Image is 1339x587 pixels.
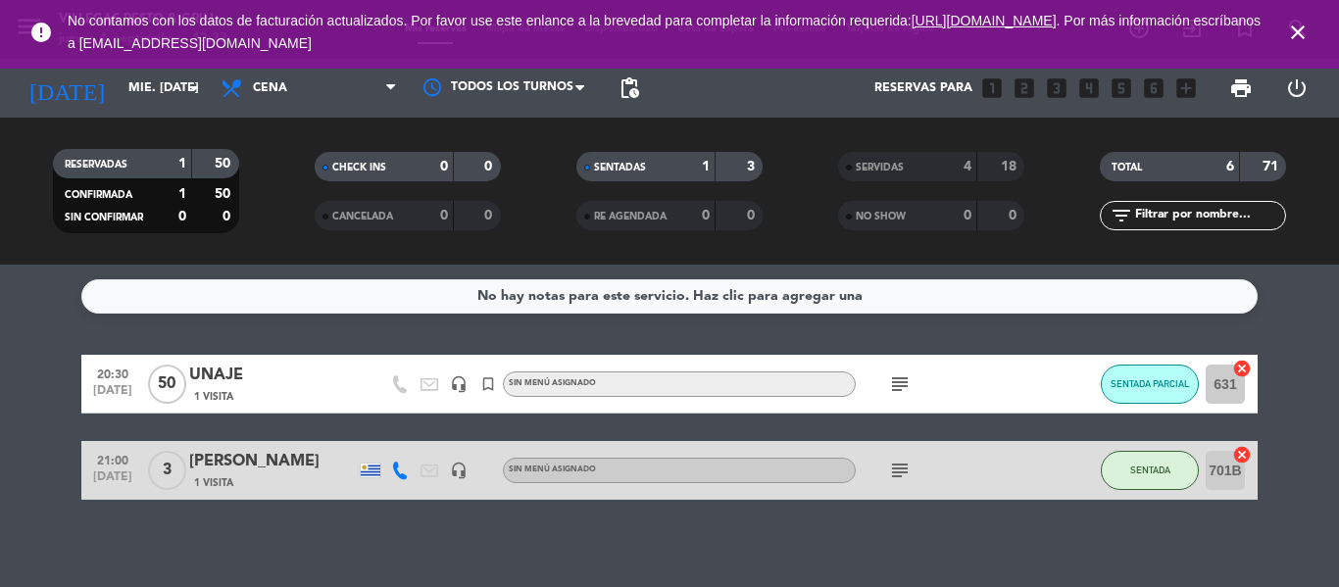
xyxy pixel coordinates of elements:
[1263,160,1282,173] strong: 71
[65,190,132,200] span: CONFIRMADA
[178,210,186,223] strong: 0
[747,209,759,222] strong: 0
[594,212,667,221] span: RE AGENDADA
[1101,365,1199,404] button: SENTADA PARCIAL
[450,462,468,479] i: headset_mic
[440,160,448,173] strong: 0
[194,389,233,405] span: 1 Visita
[1044,75,1069,101] i: looks_3
[1173,75,1199,101] i: add_box
[1111,378,1190,389] span: SENTADA PARCIAL
[182,76,206,100] i: arrow_drop_down
[888,372,912,396] i: subject
[178,187,186,201] strong: 1
[440,209,448,222] strong: 0
[1232,359,1252,378] i: cancel
[1012,75,1037,101] i: looks_two
[509,379,596,387] span: Sin menú asignado
[479,375,497,393] i: turned_in_not
[964,209,971,222] strong: 0
[189,449,356,474] div: [PERSON_NAME]
[912,13,1057,28] a: [URL][DOMAIN_NAME]
[477,285,863,308] div: No hay notas para este servicio. Haz clic para agregar una
[747,160,759,173] strong: 3
[1232,445,1252,465] i: cancel
[223,210,234,223] strong: 0
[964,160,971,173] strong: 4
[15,67,119,110] i: [DATE]
[253,81,287,95] span: Cena
[88,384,137,407] span: [DATE]
[484,160,496,173] strong: 0
[148,365,186,404] span: 50
[618,76,641,100] span: pending_actions
[484,209,496,222] strong: 0
[1110,204,1133,227] i: filter_list
[1130,465,1170,475] span: SENTADA
[88,470,137,493] span: [DATE]
[1286,21,1310,44] i: close
[1141,75,1166,101] i: looks_6
[215,157,234,171] strong: 50
[88,362,137,384] span: 20:30
[856,163,904,172] span: SERVIDAS
[65,213,143,222] span: SIN CONFIRMAR
[215,187,234,201] strong: 50
[1009,209,1020,222] strong: 0
[1001,160,1020,173] strong: 18
[702,160,710,173] strong: 1
[1112,163,1142,172] span: TOTAL
[509,465,596,473] span: Sin menú asignado
[594,163,646,172] span: SENTADAS
[1109,75,1134,101] i: looks_5
[1229,76,1253,100] span: print
[332,163,386,172] span: CHECK INS
[450,375,468,393] i: headset_mic
[189,363,356,388] div: UNAJE
[68,13,1261,51] a: . Por más información escríbanos a [EMAIL_ADDRESS][DOMAIN_NAME]
[332,212,393,221] span: CANCELADA
[1076,75,1102,101] i: looks_4
[1285,76,1309,100] i: power_settings_new
[874,81,972,95] span: Reservas para
[88,448,137,470] span: 21:00
[1226,160,1234,173] strong: 6
[702,209,710,222] strong: 0
[194,475,233,491] span: 1 Visita
[29,21,53,44] i: error
[979,75,1005,101] i: looks_one
[178,157,186,171] strong: 1
[856,212,906,221] span: NO SHOW
[888,459,912,482] i: subject
[1101,451,1199,490] button: SENTADA
[1268,59,1324,118] div: LOG OUT
[65,160,127,170] span: RESERVADAS
[68,13,1261,51] span: No contamos con los datos de facturación actualizados. Por favor use este enlance a la brevedad p...
[148,451,186,490] span: 3
[1133,205,1285,226] input: Filtrar por nombre...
